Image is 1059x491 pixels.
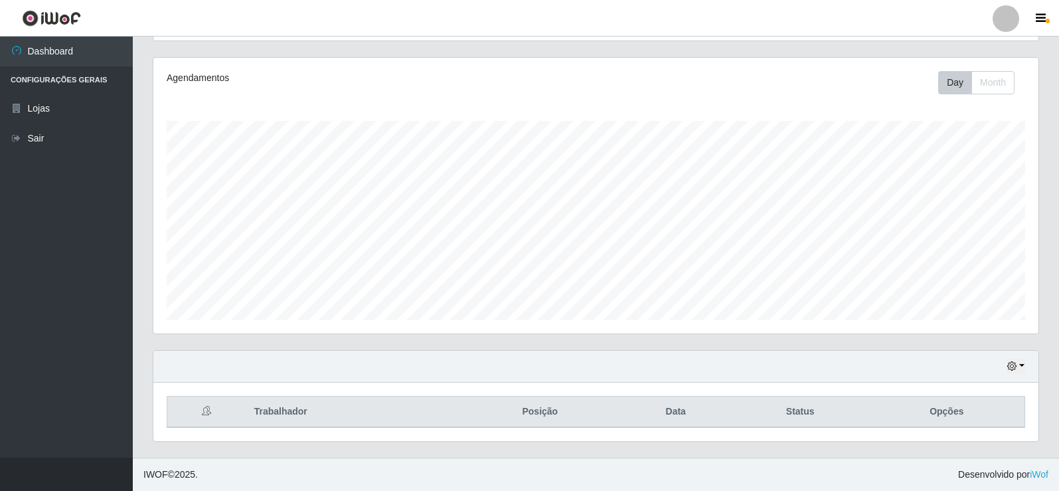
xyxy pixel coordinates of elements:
[246,397,460,428] th: Trabalhador
[958,468,1048,482] span: Desenvolvido por
[143,469,168,480] span: IWOF
[732,397,869,428] th: Status
[620,397,732,428] th: Data
[938,71,972,94] button: Day
[22,10,81,27] img: CoreUI Logo
[1030,469,1048,480] a: iWof
[167,71,513,85] div: Agendamentos
[460,397,620,428] th: Posição
[869,397,1025,428] th: Opções
[971,71,1015,94] button: Month
[143,468,198,482] span: © 2025 .
[938,71,1015,94] div: First group
[938,71,1025,94] div: Toolbar with button groups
